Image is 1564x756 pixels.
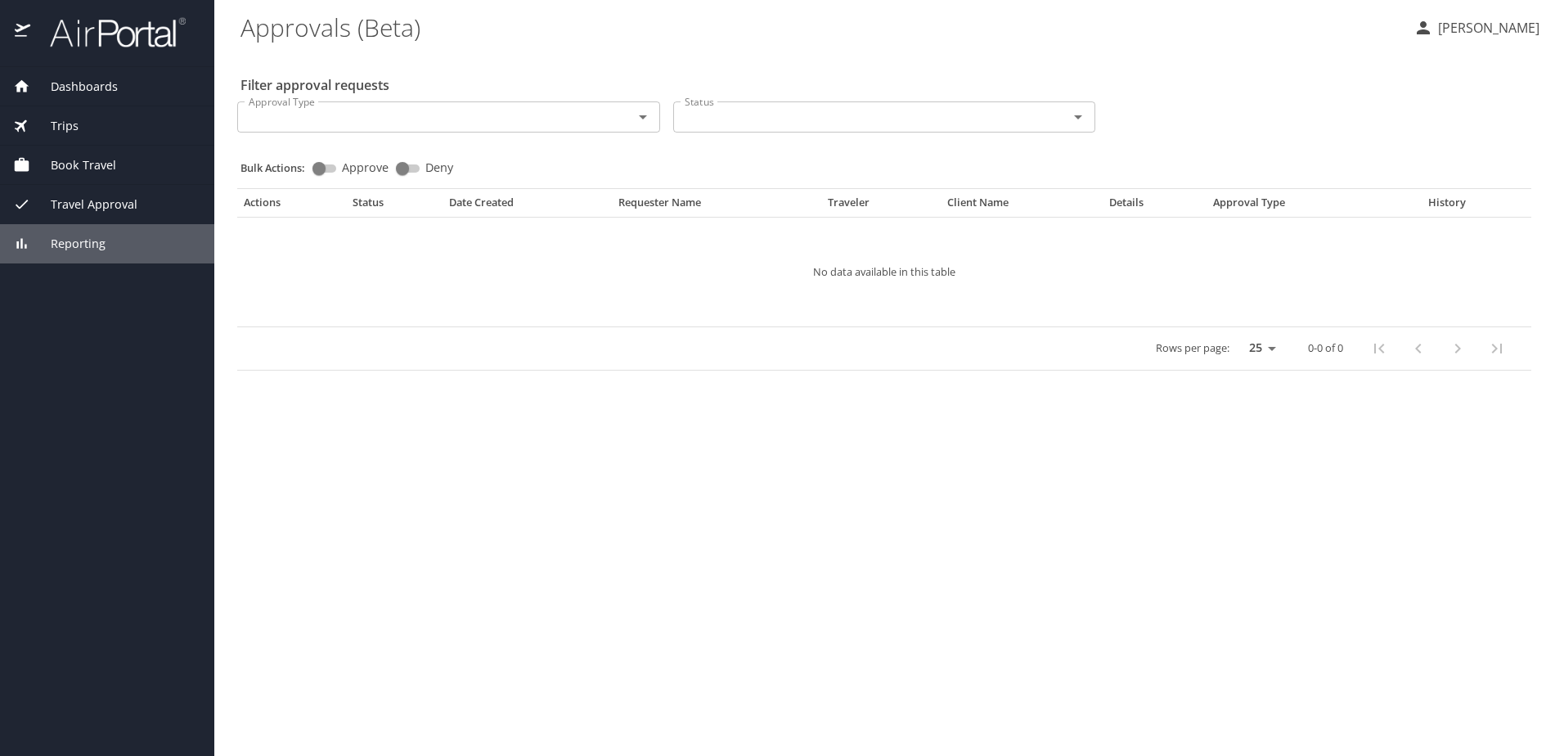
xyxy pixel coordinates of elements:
th: Traveler [821,196,941,217]
p: 0-0 of 0 [1308,343,1343,353]
img: icon-airportal.png [15,16,32,48]
h1: Approvals (Beta) [240,2,1400,52]
th: Status [346,196,443,217]
span: Travel Approval [30,196,137,214]
span: Deny [425,162,453,173]
th: Requester Name [612,196,820,217]
th: Approval Type [1207,196,1392,217]
table: Approval table [237,196,1531,371]
select: rows per page [1236,336,1282,361]
span: Reporting [30,235,106,253]
button: [PERSON_NAME] [1407,13,1546,43]
p: [PERSON_NAME] [1433,18,1539,38]
p: Rows per page: [1156,343,1229,353]
p: Bulk Actions: [240,160,318,175]
img: airportal-logo.png [32,16,186,48]
th: Actions [237,196,346,217]
h2: Filter approval requests [240,72,389,98]
p: No data available in this table [286,267,1482,277]
th: Details [1103,196,1207,217]
span: Dashboards [30,78,118,96]
th: Date Created [443,196,612,217]
button: Open [631,106,654,128]
button: Open [1067,106,1090,128]
th: History [1392,196,1503,217]
th: Client Name [941,196,1103,217]
span: Approve [342,162,389,173]
span: Trips [30,117,79,135]
span: Book Travel [30,156,116,174]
